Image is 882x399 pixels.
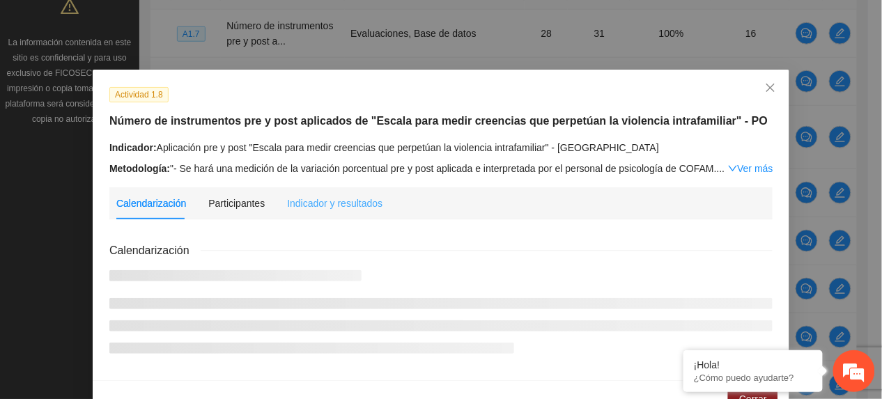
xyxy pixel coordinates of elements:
div: Chatee con nosotros ahora [72,71,234,89]
span: ... [717,163,725,174]
div: Aplicación pre y post "Escala para medir creencias que perpetúan la violencia intrafamiliar" - [G... [109,140,773,155]
button: Close [752,70,789,107]
span: close [765,82,776,93]
span: Calendarización [109,242,201,259]
a: Expand [728,163,773,174]
p: ¿Cómo puedo ayudarte? [694,373,812,383]
span: down [728,164,738,173]
strong: Indicador: [109,142,157,153]
textarea: Escriba su mensaje y pulse “Intro” [7,258,265,306]
div: Minimizar ventana de chat en vivo [229,7,262,40]
div: Calendarización [116,196,186,211]
div: Indicador y resultados [287,196,382,211]
h5: Número de instrumentos pre y post aplicados de "Escala para medir creencias que perpetúan la viol... [109,113,773,130]
span: Actividad 1.8 [109,87,169,102]
strong: Metodología: [109,163,170,174]
span: Estamos en línea. [81,125,192,265]
div: "- Se hará una medición de la variación porcentual pre y post aplicada e interpretada por el pers... [109,161,773,176]
div: Participantes [208,196,265,211]
div: ¡Hola! [694,359,812,370]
